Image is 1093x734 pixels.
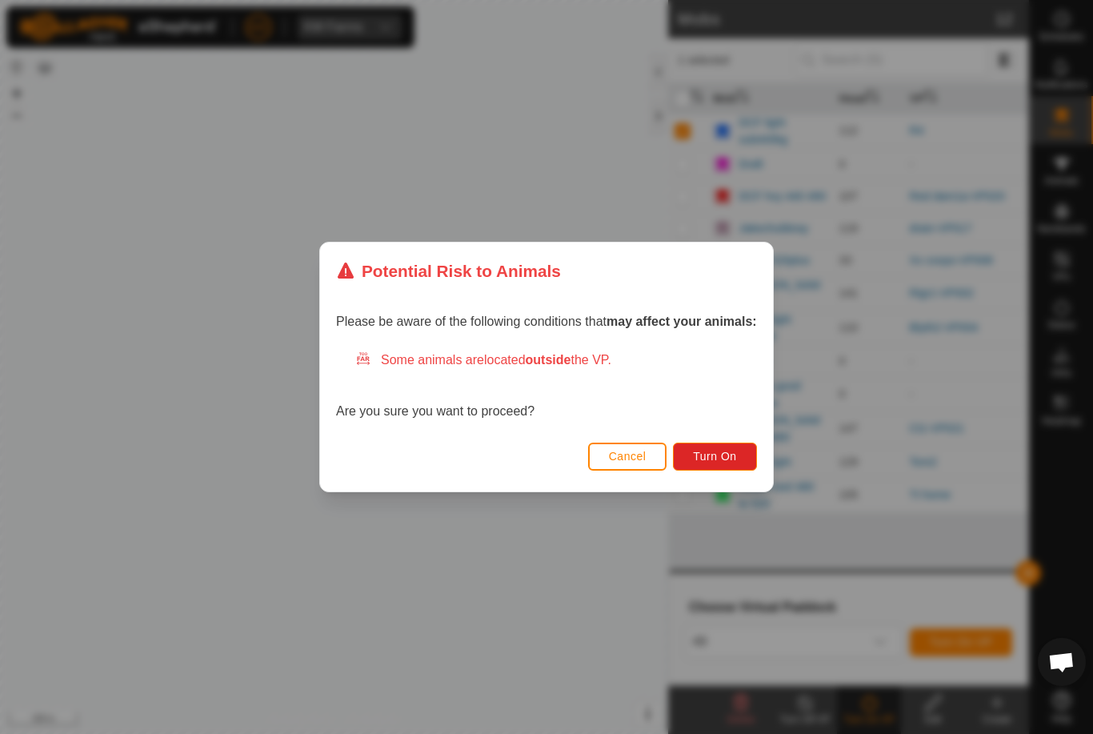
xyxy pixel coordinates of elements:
button: Turn On [674,443,757,471]
div: Are you sure you want to proceed? [336,351,757,421]
div: Potential Risk to Animals [336,259,561,283]
strong: outside [526,353,571,367]
div: Open chat [1038,638,1086,686]
div: Some animals are [355,351,757,370]
span: Turn On [694,450,737,463]
span: Please be aware of the following conditions that [336,315,757,328]
button: Cancel [588,443,667,471]
span: located the VP. [484,353,611,367]
strong: may affect your animals: [607,315,757,328]
span: Cancel [609,450,647,463]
